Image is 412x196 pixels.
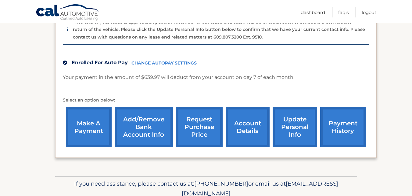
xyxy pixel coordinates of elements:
[63,97,369,104] p: Select an option below:
[301,7,325,17] a: Dashboard
[273,107,317,147] a: update personal info
[226,107,270,147] a: account details
[338,7,349,17] a: FAQ's
[194,180,248,187] span: [PHONE_NUMBER]
[66,107,112,147] a: make a payment
[73,19,365,40] p: The end of your lease is approaching soon. A member of our lease end team will be in touch soon t...
[63,73,294,82] p: Your payment in the amount of $639.97 will deduct from your account on day 7 of each month.
[36,4,100,22] a: Cal Automotive
[131,61,197,66] a: CHANGE AUTOPAY SETTINGS
[115,107,173,147] a: Add/Remove bank account info
[362,7,376,17] a: Logout
[320,107,366,147] a: payment history
[63,61,67,65] img: check.svg
[72,60,128,65] span: Enrolled For Auto Pay
[176,107,223,147] a: request purchase price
